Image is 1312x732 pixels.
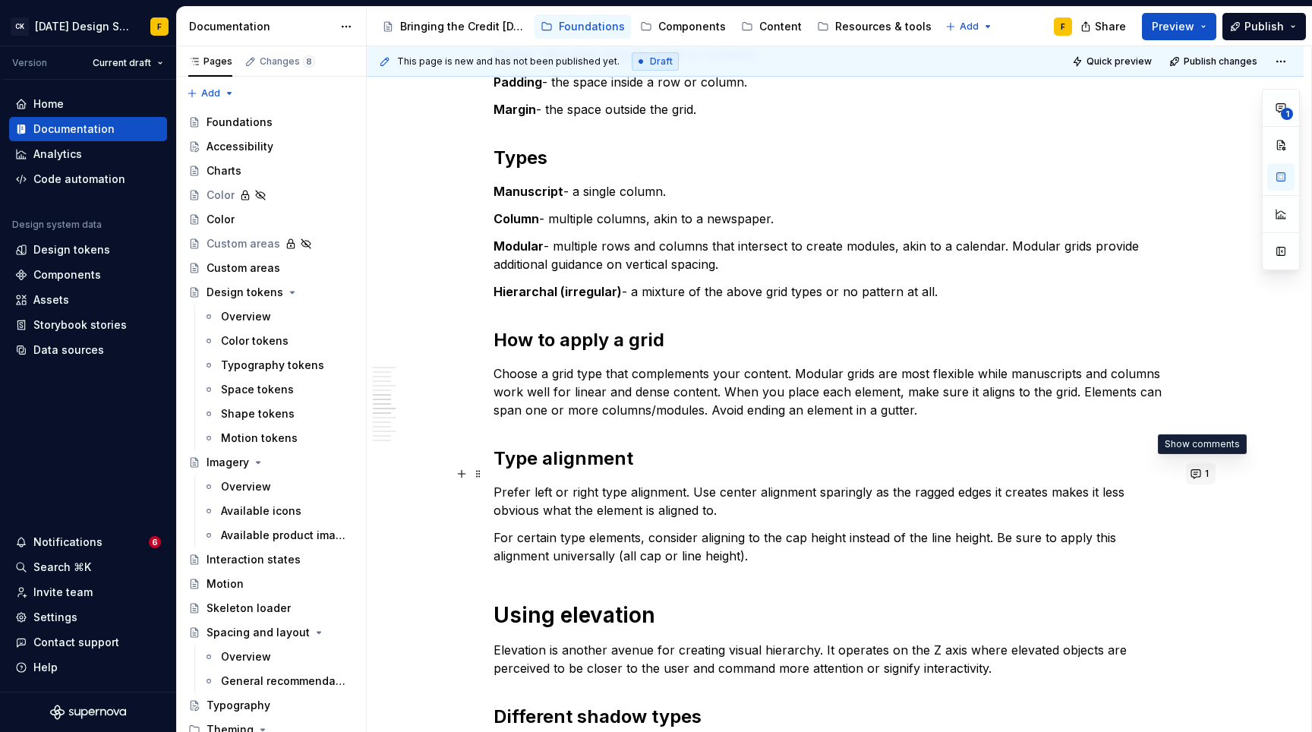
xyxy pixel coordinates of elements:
div: Overview [221,649,271,664]
strong: Modular [494,238,544,254]
a: Interaction states [182,547,360,572]
div: Spacing and layout [207,625,310,640]
a: Overview [197,475,360,499]
div: Design system data [12,219,102,231]
p: Choose a grid type that complements your content. Modular grids are most flexible while manuscrip... [494,364,1177,419]
div: Components [658,19,726,34]
a: Charts [182,159,360,183]
span: Publish [1244,19,1284,34]
a: Code automation [9,167,167,191]
span: Current draft [93,57,151,69]
a: Foundations [535,14,631,39]
a: Accessibility [182,134,360,159]
div: Foundations [207,115,273,130]
button: Quick preview [1068,51,1159,72]
div: Show comments [1158,434,1247,454]
a: Typography tokens [197,353,360,377]
div: Storybook stories [33,317,127,333]
p: - a single column. [494,182,1177,200]
button: 1 [1186,463,1216,484]
span: Share [1095,19,1126,34]
div: Typography [207,698,270,713]
div: [DATE] Design System [35,19,132,34]
a: Bringing the Credit [DATE] brand to life across products [376,14,531,39]
a: Design tokens [182,280,360,304]
div: Data sources [33,342,104,358]
div: Notifications [33,535,102,550]
button: CK[DATE] Design SystemF [3,10,173,43]
p: - the space inside a row or column. [494,73,1177,91]
div: Pages [188,55,232,68]
button: Publish changes [1165,51,1264,72]
a: Color [182,207,360,232]
div: F [1061,21,1065,33]
div: Available product imagery [221,528,346,543]
p: Elevation is another avenue for creating visual hierarchy. It operates on the Z axis where elevat... [494,641,1177,677]
div: General recommendations [221,674,346,689]
a: Data sources [9,338,167,362]
span: Publish changes [1184,55,1257,68]
div: Home [33,96,64,112]
div: Design tokens [207,285,283,300]
a: Storybook stories [9,313,167,337]
div: Design tokens [33,242,110,257]
div: Changes [260,55,315,68]
div: Motion tokens [221,431,298,446]
button: Share [1073,13,1136,40]
a: Color [182,183,360,207]
a: Design tokens [9,238,167,262]
a: Spacing and layout [182,620,360,645]
div: Help [33,660,58,675]
span: Quick preview [1086,55,1152,68]
span: 6 [149,536,161,548]
div: Color tokens [221,333,289,349]
h2: How to apply a grid [494,328,1177,352]
a: Available product imagery [197,523,360,547]
a: Overview [197,645,360,669]
div: F [157,21,162,33]
a: General recommendations [197,669,360,693]
a: Available icons [197,499,360,523]
div: Assets [33,292,69,308]
span: 1 [1205,468,1209,480]
a: Custom areas [182,256,360,280]
div: Charts [207,163,241,178]
div: Custom areas [207,236,280,251]
div: Typography tokens [221,358,324,373]
div: Overview [221,309,271,324]
svg: Supernova Logo [50,705,126,720]
strong: Manuscript [494,184,563,199]
a: Custom areas [182,232,360,256]
button: Help [9,655,167,680]
a: Settings [9,605,167,629]
a: Motion tokens [197,426,360,450]
h2: Different shadow types [494,705,1177,729]
div: Motion [207,576,244,592]
p: For certain type elements, consider aligning to the cap height instead of the line height. Be sur... [494,528,1177,565]
button: Current draft [86,52,170,74]
div: Custom areas [207,260,280,276]
a: Foundations [182,110,360,134]
strong: Margin [494,102,536,117]
span: Add [201,87,220,99]
button: Preview [1142,13,1216,40]
div: Available icons [221,503,301,519]
div: Space tokens [221,382,294,397]
a: Invite team [9,580,167,604]
span: Add [960,21,979,33]
a: Home [9,92,167,116]
button: Add [182,83,239,104]
p: - multiple columns, akin to a newspaper. [494,210,1177,228]
strong: Hierarchal (irregular) [494,284,622,299]
div: CK [11,17,29,36]
a: Content [735,14,808,39]
a: Resources & tools [811,14,938,39]
a: Components [634,14,732,39]
a: Assets [9,288,167,312]
div: Invite team [33,585,93,600]
button: Contact support [9,630,167,655]
button: Notifications6 [9,530,167,554]
div: Resources & tools [835,19,932,34]
div: Code automation [33,172,125,187]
